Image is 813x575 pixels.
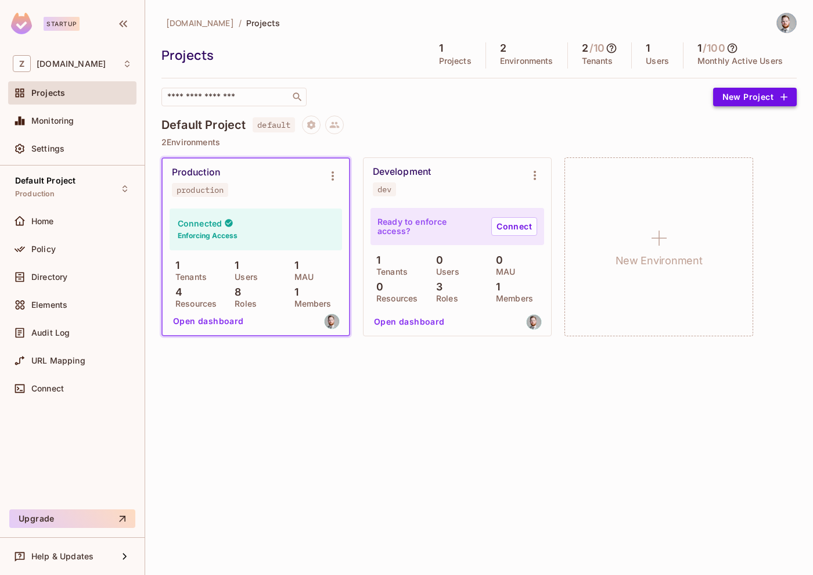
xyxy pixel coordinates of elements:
p: 2 Environments [161,138,797,147]
span: Elements [31,300,67,310]
span: Z [13,55,31,72]
p: 8 [229,286,241,298]
p: 1 [229,260,239,271]
div: dev [377,185,391,194]
div: Production [172,167,220,178]
h5: 1 [646,42,650,54]
p: 4 [170,286,182,298]
span: Projects [246,17,280,28]
p: 0 [430,254,443,266]
p: 1 [170,260,179,271]
button: Environment settings [321,164,344,188]
img: marshall@zenmediasocial.com [527,315,541,329]
span: Audit Log [31,328,70,337]
p: Tenants [170,272,207,282]
p: Roles [430,294,458,303]
p: Users [646,56,669,66]
p: Resources [370,294,418,303]
p: 0 [370,281,383,293]
p: Tenants [370,267,408,276]
h1: New Environment [616,252,703,269]
span: Workspace: zenmediasocial.com [37,59,106,69]
p: Users [430,267,459,276]
p: Roles [229,299,257,308]
span: Production [15,189,55,199]
li: / [239,17,242,28]
button: Open dashboard [168,312,249,330]
p: 3 [430,281,443,293]
p: MAU [289,272,314,282]
h5: / 10 [589,42,605,54]
p: Tenants [582,56,613,66]
p: Monthly Active Users [697,56,783,66]
p: Environments [500,56,553,66]
h4: Default Project [161,118,246,132]
span: Directory [31,272,67,282]
span: Policy [31,245,56,254]
p: Ready to enforce access? [377,217,482,236]
span: Help & Updates [31,552,93,561]
div: Startup [44,17,80,31]
span: Connect [31,384,64,393]
div: production [177,185,224,195]
p: 1 [370,254,380,266]
p: 1 [490,281,500,293]
button: Upgrade [9,509,135,528]
span: [DOMAIN_NAME] [166,17,234,28]
span: Projects [31,88,65,98]
button: Environment settings [523,164,546,187]
img: marshall@zenmediasocial.com [777,13,796,33]
span: Monitoring [31,116,74,125]
p: Projects [439,56,472,66]
span: default [253,117,295,132]
p: 0 [490,254,503,266]
span: Default Project [15,176,75,185]
span: URL Mapping [31,356,85,365]
p: Users [229,272,258,282]
span: Home [31,217,54,226]
p: MAU [490,267,515,276]
button: New Project [713,88,797,106]
p: Members [289,299,332,308]
h5: 1 [439,42,443,54]
h4: Connected [178,218,222,229]
div: Projects [161,46,419,64]
p: 1 [289,286,298,298]
h5: 1 [697,42,702,54]
button: Open dashboard [369,312,449,331]
span: Project settings [302,121,321,132]
h5: / 100 [703,42,725,54]
p: 1 [289,260,298,271]
h6: Enforcing Access [178,231,238,241]
span: Settings [31,144,64,153]
p: Members [490,294,533,303]
p: Resources [170,299,217,308]
h5: 2 [582,42,588,54]
img: marshall@zenmediasocial.com [325,314,339,329]
img: SReyMgAAAABJRU5ErkJggg== [11,13,32,34]
div: Development [373,166,431,178]
h5: 2 [500,42,506,54]
a: Connect [491,217,537,236]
